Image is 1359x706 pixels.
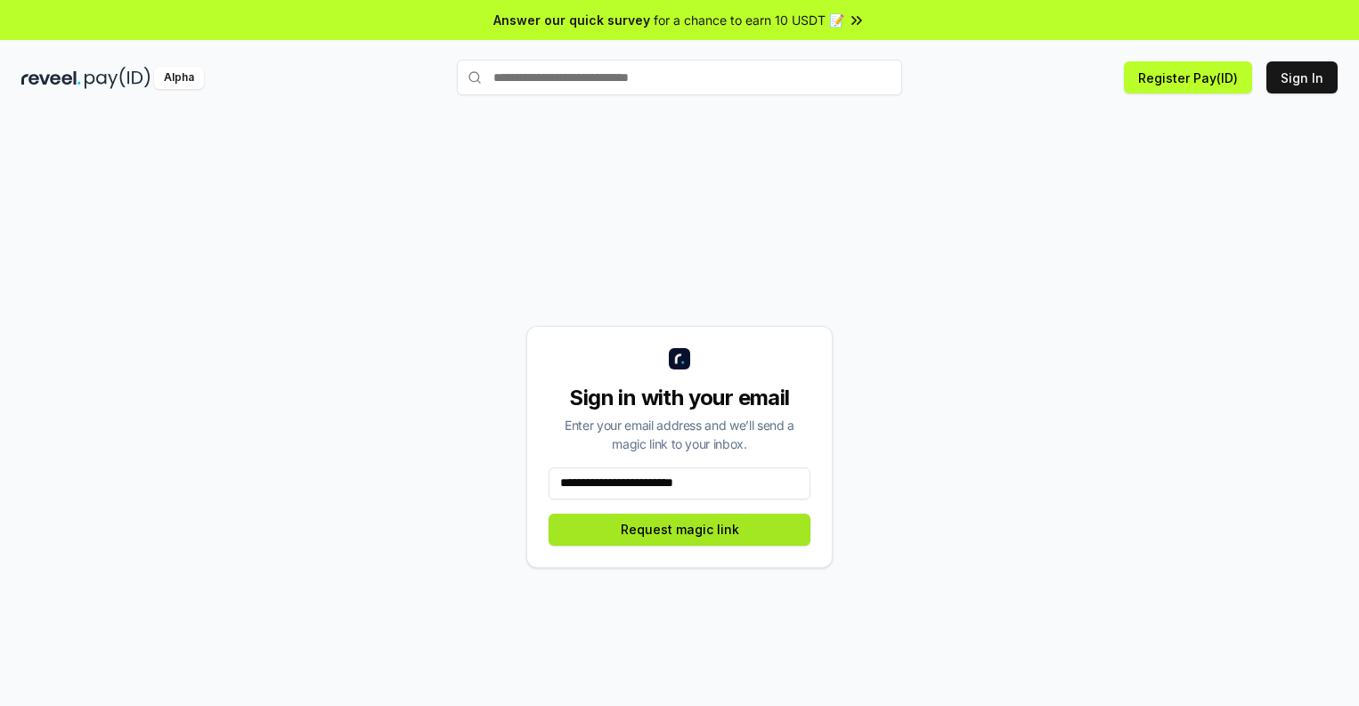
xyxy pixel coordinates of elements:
img: pay_id [85,67,151,89]
img: reveel_dark [21,67,81,89]
span: for a chance to earn 10 USDT 📝 [654,11,844,29]
div: Enter your email address and we’ll send a magic link to your inbox. [549,416,810,453]
button: Register Pay(ID) [1124,61,1252,93]
button: Request magic link [549,514,810,546]
button: Sign In [1266,61,1338,93]
div: Sign in with your email [549,384,810,412]
span: Answer our quick survey [493,11,650,29]
img: logo_small [669,348,690,369]
div: Alpha [154,67,204,89]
